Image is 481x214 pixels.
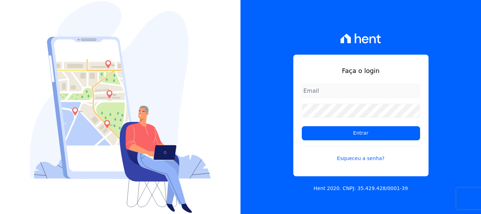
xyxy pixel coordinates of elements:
[314,185,408,192] p: Hent 2020. CNPJ: 35.429.428/0001-39
[302,126,420,140] input: Entrar
[30,1,211,213] img: Login
[302,66,420,75] h1: Faça o login
[302,84,420,98] input: Email
[302,146,420,162] a: Esqueceu a senha?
